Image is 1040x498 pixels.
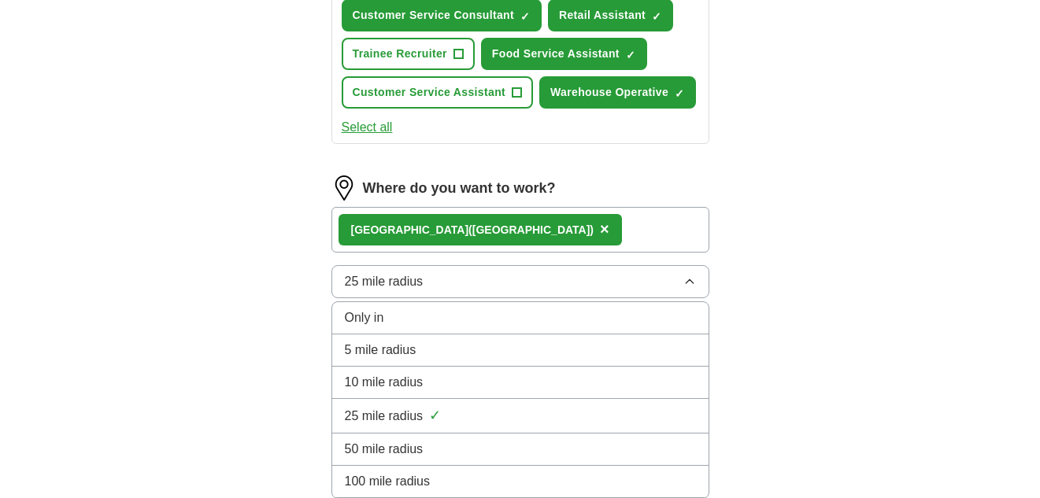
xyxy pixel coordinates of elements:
[345,373,424,392] span: 10 mile radius
[539,76,696,109] button: Warehouse Operative✓
[345,407,424,426] span: 25 mile radius
[626,49,635,61] span: ✓
[353,84,506,101] span: Customer Service Assistant
[652,10,661,23] span: ✓
[492,46,620,62] span: Food Service Assistant
[550,84,668,101] span: Warehouse Operative
[342,118,393,137] button: Select all
[468,223,594,236] span: ([GEOGRAPHIC_DATA])
[481,38,647,70] button: Food Service Assistant✓
[345,341,416,360] span: 5 mile radius
[345,272,424,291] span: 25 mile radius
[600,220,609,238] span: ×
[331,175,357,201] img: location.png
[331,265,709,298] button: 25 mile radius
[429,405,441,426] span: ✓
[363,178,556,199] label: Where do you want to work?
[342,76,534,109] button: Customer Service Assistant
[675,87,684,100] span: ✓
[345,440,424,459] span: 50 mile radius
[520,10,530,23] span: ✓
[345,308,384,327] span: Only in
[353,7,515,24] span: Customer Service Consultant
[353,46,447,62] span: Trainee Recruiter
[342,38,475,70] button: Trainee Recruiter
[559,7,646,24] span: Retail Assistant
[600,218,609,242] button: ×
[351,222,594,238] div: [GEOGRAPHIC_DATA]
[345,472,431,491] span: 100 mile radius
